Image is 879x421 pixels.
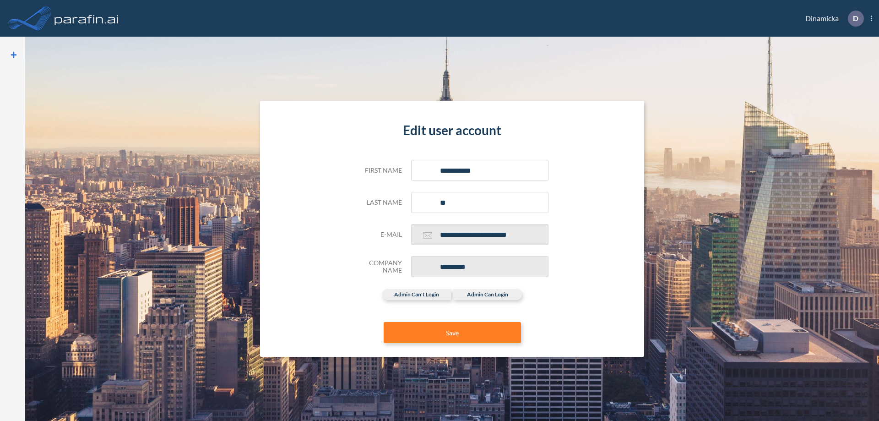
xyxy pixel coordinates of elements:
[384,322,521,343] button: Save
[356,167,402,175] h5: First name
[356,123,548,138] h4: Edit user account
[853,14,858,22] p: D
[382,289,451,300] label: admin can't login
[356,231,402,239] h5: E-mail
[453,289,522,300] label: admin can login
[356,199,402,207] h5: Last name
[792,11,872,27] div: Dinamicka
[53,9,120,27] img: logo
[356,259,402,275] h5: Company Name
